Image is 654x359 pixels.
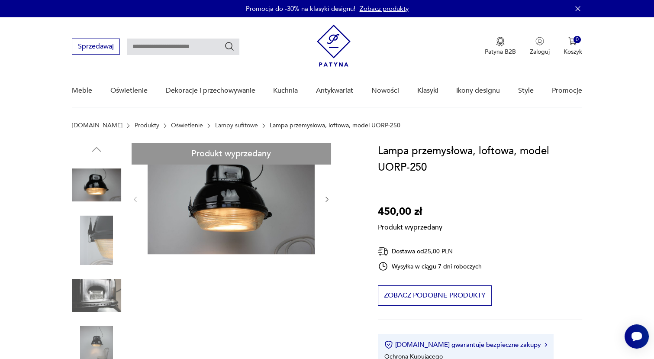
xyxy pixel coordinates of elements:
[417,74,438,107] a: Klasyki
[530,37,550,56] button: Zaloguj
[564,48,582,56] p: Koszyk
[72,44,120,50] a: Sprzedawaj
[378,220,442,232] p: Produkt wyprzedany
[246,4,355,13] p: Promocja do -30% na klasyki designu!
[518,74,534,107] a: Style
[273,74,298,107] a: Kuchnia
[171,122,203,129] a: Oświetlenie
[496,37,505,46] img: Ikona medalu
[270,122,400,129] p: Lampa przemysłowa, loftowa, model UORP-250
[166,74,255,107] a: Dekoracje i przechowywanie
[224,41,235,52] button: Szukaj
[384,340,393,349] img: Ikona certyfikatu
[573,36,581,43] div: 0
[317,25,351,67] img: Patyna - sklep z meblami i dekoracjami vintage
[378,143,582,176] h1: Lampa przemysłowa, loftowa, model UORP-250
[215,122,258,129] a: Lampy sufitowe
[485,48,516,56] p: Patyna B2B
[371,74,399,107] a: Nowości
[564,37,582,56] button: 0Koszyk
[378,285,492,306] button: Zobacz podobne produkty
[360,4,409,13] a: Zobacz produkty
[110,74,148,107] a: Oświetlenie
[552,74,582,107] a: Promocje
[544,343,547,347] img: Ikona strzałki w prawo
[378,246,388,257] img: Ikona dostawy
[384,340,547,349] button: [DOMAIN_NAME] gwarantuje bezpieczne zakupy
[72,122,122,129] a: [DOMAIN_NAME]
[316,74,353,107] a: Antykwariat
[72,74,92,107] a: Meble
[535,37,544,45] img: Ikonka użytkownika
[485,37,516,56] button: Patyna B2B
[485,37,516,56] a: Ikona medaluPatyna B2B
[568,37,577,45] img: Ikona koszyka
[456,74,500,107] a: Ikony designu
[135,122,159,129] a: Produkty
[378,204,442,220] p: 450,00 zł
[530,48,550,56] p: Zaloguj
[378,246,482,257] div: Dostawa od 25,00 PLN
[72,39,120,55] button: Sprzedawaj
[378,261,482,272] div: Wysyłka w ciągu 7 dni roboczych
[625,324,649,349] iframe: Smartsupp widget button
